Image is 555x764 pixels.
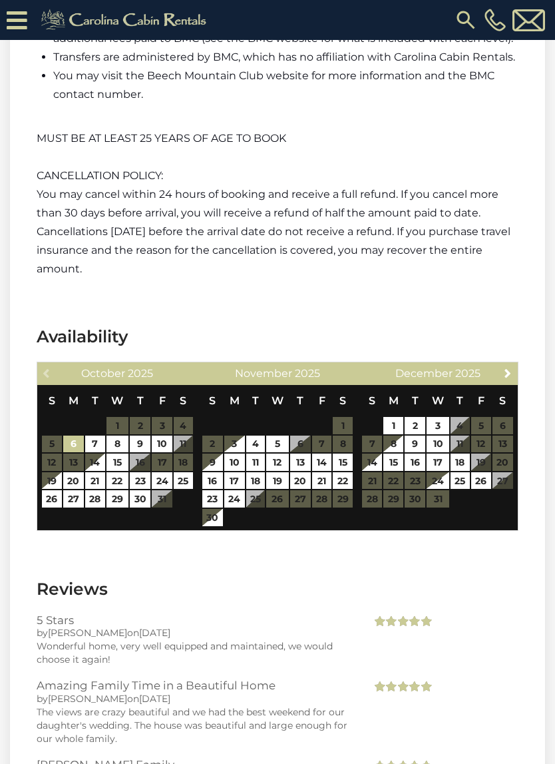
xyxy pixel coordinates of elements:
[224,490,245,508] a: 24
[37,705,351,745] div: The views are crazy beautiful and we had the best weekend for our daughter's wedding. The house w...
[81,367,125,380] span: October
[137,394,144,407] span: Thursday
[37,626,351,639] div: by on
[432,394,444,407] span: Wednesday
[297,394,303,407] span: Thursday
[427,454,449,471] a: 17
[111,394,123,407] span: Wednesday
[63,472,84,490] a: 20
[412,394,419,407] span: Tuesday
[174,472,193,490] a: 25
[37,614,351,626] h3: 5 Stars
[383,436,403,453] a: 8
[246,436,265,453] a: 4
[427,472,449,490] a: 24
[405,454,425,471] a: 16
[106,490,129,508] a: 29
[272,394,283,407] span: Wednesday
[478,394,484,407] span: Friday
[85,454,105,471] a: 14
[42,490,62,508] a: 26
[180,394,186,407] span: Saturday
[427,436,449,453] a: 10
[427,417,449,434] a: 3
[53,69,494,101] span: You may visit the Beech Mountain Club website for more information and the BMC contact number.
[383,417,403,434] a: 1
[48,627,127,639] span: [PERSON_NAME]
[209,394,216,407] span: Sunday
[502,368,513,378] span: Next
[252,394,259,407] span: Tuesday
[235,367,292,380] span: November
[49,394,55,407] span: Sunday
[481,9,509,31] a: [PHONE_NUMBER]
[106,436,129,453] a: 8
[202,472,223,490] a: 16
[333,472,353,490] a: 22
[37,132,286,145] span: MUST BE AT LEAST 25 YEARS OF AGE TO BOOK
[266,436,289,453] a: 5
[266,472,289,490] a: 19
[53,51,515,63] span: Transfers are administered by BMC, which has no affiliation with Carolina Cabin Rentals.
[152,472,172,490] a: 24
[159,394,166,407] span: Friday
[37,639,351,666] div: Wonderful home, very well equipped and maintained, we would choose it again!
[85,436,105,453] a: 7
[202,490,223,508] a: 23
[395,367,453,380] span: December
[152,436,172,453] a: 10
[224,454,245,471] a: 10
[139,627,170,639] span: [DATE]
[362,454,382,471] a: 14
[500,364,516,381] a: Next
[48,693,127,705] span: [PERSON_NAME]
[312,454,332,471] a: 14
[246,454,265,471] a: 11
[455,367,480,380] span: 2025
[451,454,470,471] a: 18
[37,325,518,348] h3: Availability
[69,394,79,407] span: Monday
[202,509,223,526] a: 30
[37,169,163,182] span: CANCELLATION POLICY:
[92,394,98,407] span: Tuesday
[405,436,425,453] a: 9
[295,367,320,380] span: 2025
[471,472,491,490] a: 26
[405,417,425,434] a: 2
[333,454,353,471] a: 15
[230,394,240,407] span: Monday
[130,436,150,453] a: 9
[389,394,399,407] span: Monday
[224,436,245,453] a: 3
[290,472,311,490] a: 20
[266,454,289,471] a: 12
[130,472,150,490] a: 23
[339,394,346,407] span: Saturday
[319,394,325,407] span: Friday
[130,490,150,508] a: 30
[37,679,351,691] h3: Amazing Family Time in a Beautiful Home
[369,394,375,407] span: Sunday
[37,577,518,601] h3: Reviews
[37,692,351,705] div: by on
[457,394,463,407] span: Thursday
[139,693,170,705] span: [DATE]
[37,188,510,275] span: You may cancel within 24 hours of booking and receive a full refund. If you cancel more than 30 d...
[85,472,105,490] a: 21
[63,490,84,508] a: 27
[106,454,129,471] a: 15
[451,472,470,490] a: 25
[128,367,153,380] span: 2025
[383,454,403,471] a: 15
[312,472,332,490] a: 21
[246,472,265,490] a: 18
[290,454,311,471] a: 13
[63,436,84,453] a: 6
[224,472,245,490] a: 17
[42,472,62,490] a: 19
[34,7,218,33] img: Khaki-logo.png
[499,394,506,407] span: Saturday
[85,490,105,508] a: 28
[202,454,223,471] a: 9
